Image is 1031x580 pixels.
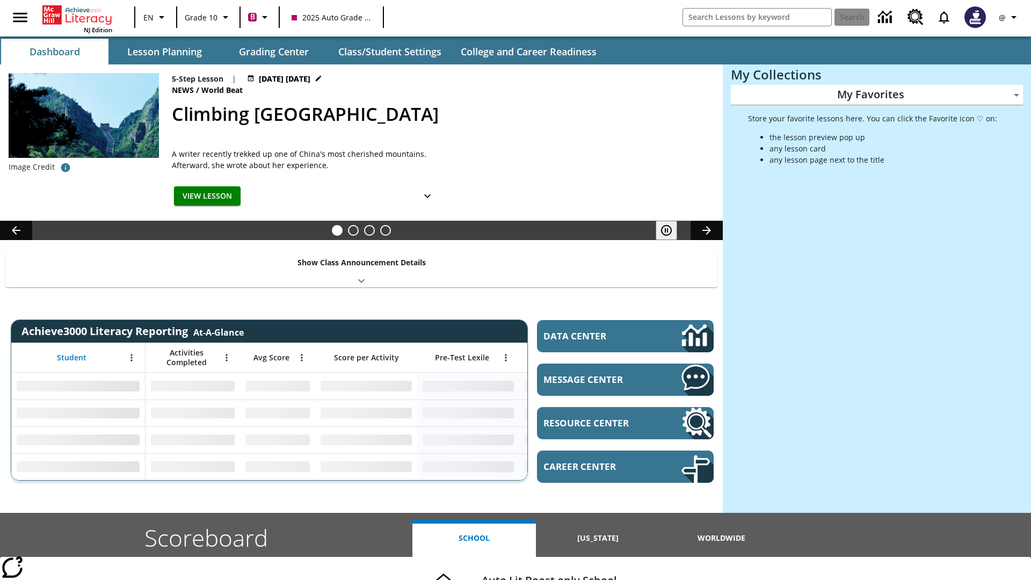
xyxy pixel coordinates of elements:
span: Achieve3000 Literacy Reporting [21,324,244,338]
button: Select a new avatar [958,3,992,31]
button: Show Details [417,186,438,206]
button: Open Menu [294,350,310,366]
button: Grade: Grade 10, Select a grade [180,8,236,27]
button: Open Menu [124,350,140,366]
span: B [250,10,255,24]
button: View Lesson [174,186,241,206]
p: Store your favorite lessons here. You can click the Favorite icon ♡ on: [748,113,997,124]
div: No Data, [146,373,240,400]
div: No Data, [240,426,315,453]
button: Jul 22 - Jun 30 Choose Dates [245,73,324,84]
div: At-A-Glance [193,324,244,338]
a: Notifications [930,3,958,31]
div: No Data, [519,400,621,426]
span: Avg Score [253,353,289,363]
div: No Data, [519,426,621,453]
span: Message Center [543,373,649,386]
span: Score per Activity [334,353,399,363]
span: 2025 Auto Grade 10 [292,12,371,23]
div: No Data, [519,453,621,480]
p: Image Credit [9,162,55,172]
span: Grade 10 [185,12,217,23]
button: [US_STATE] [536,519,659,557]
span: @ [999,12,1006,23]
a: Home [42,4,112,26]
button: Class/Student Settings [330,39,450,64]
span: EN [143,12,154,23]
p: Show Class Announcement Details [297,257,426,268]
div: No Data, [146,400,240,426]
span: / [196,85,199,95]
span: Pre-Test Lexile [435,353,489,363]
button: Profile/Settings [992,8,1027,27]
button: School [412,519,536,557]
a: Data Center [872,3,901,32]
img: Avatar [964,6,986,28]
p: 5-Step Lesson [172,73,223,84]
span: Student [57,353,86,363]
a: Data Center [537,320,714,352]
span: Data Center [543,330,645,342]
span: News [172,84,196,96]
div: Home [42,3,112,34]
div: Show Class Announcement Details [5,250,717,287]
span: | [232,73,236,84]
li: any lesson card [769,143,997,154]
button: Dashboard [1,39,108,64]
button: Pause [656,221,677,240]
button: Boost Class color is violet red. Change class color [244,8,275,27]
li: any lesson page next to the title [769,154,997,165]
div: No Data, [240,400,315,426]
span: Activities Completed [151,348,222,367]
span: World Beat [201,84,245,96]
span: Resource Center [543,417,649,429]
img: 6000 stone steps to climb Mount Tai in Chinese countryside [9,73,159,158]
h2: Climbing Mount Tai [172,100,710,128]
button: Open Menu [498,350,514,366]
div: My Favorites [731,85,1023,105]
li: the lesson preview pop up [769,132,997,143]
div: Pause [656,221,688,240]
input: search field [683,9,831,26]
button: Grading Center [220,39,328,64]
button: Open Menu [219,350,235,366]
button: Open side menu [4,2,36,33]
button: College and Career Readiness [452,39,605,64]
button: Lesson carousel, Next [691,221,723,240]
button: Slide 4 Career Lesson [380,225,391,236]
button: Language: EN, Select a language [139,8,173,27]
button: Slide 1 Climbing Mount Tai [332,225,343,236]
div: No Data, [240,453,315,480]
a: Career Center [537,451,714,483]
a: Message Center [537,364,714,396]
button: Slide 3 Pre-release lesson [364,225,375,236]
div: No Data, [146,453,240,480]
div: No Data, [519,373,621,400]
span: [DATE] [DATE] [259,73,310,84]
button: Credit for photo and all related images: Public Domain/Charlie Fong [55,158,76,177]
div: No Data, [146,426,240,453]
span: Career Center [543,460,649,473]
button: Lesson Planning [111,39,218,64]
div: A writer recently trekked up one of China's most cherished mountains. Afterward, she wrote about ... [172,148,440,171]
a: Resource Center, Will open in new tab [901,3,930,32]
button: Slide 2 Defining Our Government's Purpose [348,225,359,236]
div: No Data, [240,373,315,400]
a: Resource Center, Will open in new tab [537,407,714,439]
span: NJ Edition [84,26,112,34]
button: Worldwide [660,519,783,557]
h3: My Collections [731,67,1023,82]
